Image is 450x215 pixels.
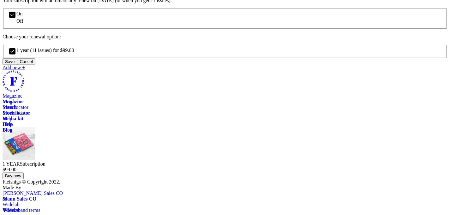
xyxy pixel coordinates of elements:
span: , [59,179,60,184]
span: [PERSON_NAME] Sales CO [3,190,63,196]
span: On [16,11,23,16]
a: Privacy and terms [4,207,40,213]
span: Off [16,18,23,24]
span: Made By [3,185,21,190]
a: Media kit [3,110,22,116]
span: Help [3,116,12,122]
span: Subscription $99.00 [3,161,45,172]
button: Cancel [17,58,35,65]
p: Choose your renewal option: [3,34,447,40]
input: Off [9,19,15,25]
span: Buy now [5,173,21,178]
a: Widelab [3,202,20,207]
a: Magazine [3,93,22,99]
input: 1 year (11 issues) for $99.00 [9,48,15,54]
img: Magazines image [3,127,35,160]
span: 1 YEAR [3,161,20,167]
input: On [9,12,15,18]
button: Save [3,58,17,65]
a: Blog [3,122,12,127]
span: Fleishigs © Copyright 2022 [3,179,59,184]
a: Merch [3,99,16,104]
a: Add new + [3,65,25,70]
a: [PERSON_NAME] Sales CO [3,190,63,196]
button: Buy now [3,173,24,179]
span: 1 year (11 issues) for $99.00 [16,48,74,53]
span: Merch [3,99,16,105]
span: Privacy and terms [4,207,40,213]
a: Help [3,116,12,121]
a: Store locator [3,105,28,110]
